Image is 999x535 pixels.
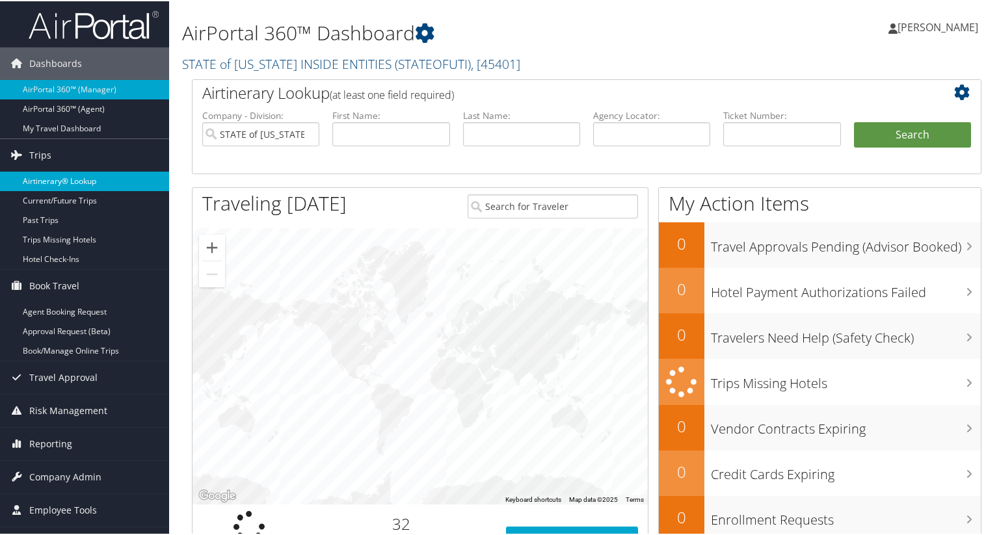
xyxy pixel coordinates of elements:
h2: Airtinerary Lookup [202,81,905,103]
label: First Name: [332,108,449,121]
span: Trips [29,138,51,170]
h2: 0 [659,322,704,345]
span: Map data ©2025 [569,495,618,502]
a: [PERSON_NAME] [888,7,991,46]
span: ( STATEOFUTI ) [395,54,471,72]
span: [PERSON_NAME] [898,19,978,33]
button: Zoom in [199,233,225,259]
h1: AirPortal 360™ Dashboard [182,18,721,46]
a: Open this area in Google Maps (opens a new window) [196,486,239,503]
h2: 32 [316,512,486,534]
label: Agency Locator: [593,108,710,121]
h2: 0 [659,505,704,527]
h3: Vendor Contracts Expiring [711,412,981,437]
a: 0Travel Approvals Pending (Advisor Booked) [659,221,981,267]
a: 0Vendor Contracts Expiring [659,404,981,449]
img: Google [196,486,239,503]
label: Company - Division: [202,108,319,121]
img: airportal-logo.png [29,8,159,39]
h3: Travelers Need Help (Safety Check) [711,321,981,346]
a: 0Credit Cards Expiring [659,449,981,495]
a: Trips Missing Hotels [659,358,981,404]
h3: Trips Missing Hotels [711,367,981,391]
span: Risk Management [29,393,107,426]
a: 0Hotel Payment Authorizations Failed [659,267,981,312]
span: Dashboards [29,46,82,79]
button: Search [854,121,971,147]
label: Last Name: [463,108,580,121]
h1: My Action Items [659,189,981,216]
h2: 0 [659,277,704,299]
h3: Enrollment Requests [711,503,981,528]
label: Ticket Number: [723,108,840,121]
span: , [ 45401 ] [471,54,520,72]
a: Terms (opens in new tab) [626,495,644,502]
button: Keyboard shortcuts [505,494,561,503]
h3: Credit Cards Expiring [711,458,981,482]
span: Book Travel [29,268,79,301]
button: Zoom out [199,260,225,286]
h2: 0 [659,414,704,436]
h3: Hotel Payment Authorizations Failed [711,276,981,300]
h2: 0 [659,460,704,482]
span: Company Admin [29,460,101,492]
span: Reporting [29,426,72,459]
a: STATE of [US_STATE] INSIDE ENTITIES [182,54,520,72]
h3: Travel Approvals Pending (Advisor Booked) [711,230,981,255]
span: Travel Approval [29,360,98,393]
h1: Traveling [DATE] [202,189,347,216]
a: 0Travelers Need Help (Safety Check) [659,312,981,358]
span: Employee Tools [29,493,97,525]
span: (at least one field required) [330,86,454,101]
input: Search for Traveler [468,193,638,217]
h2: 0 [659,231,704,254]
